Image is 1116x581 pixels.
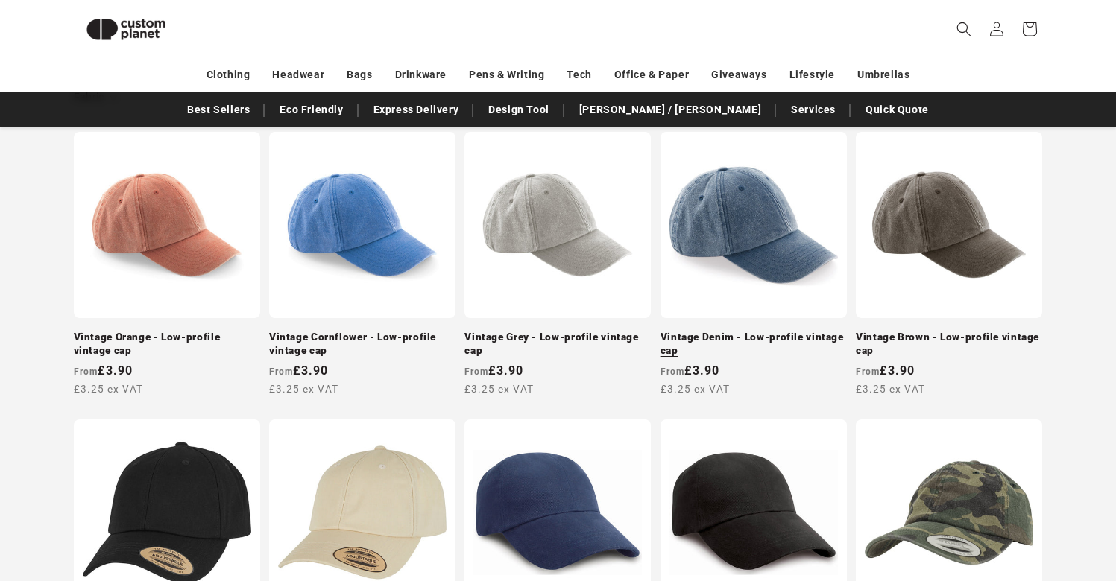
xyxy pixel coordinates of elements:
a: Office & Paper [614,62,689,88]
a: Quick Quote [858,97,936,123]
a: Eco Friendly [272,97,350,123]
a: Express Delivery [366,97,467,123]
a: Services [784,97,843,123]
a: Lifestyle [789,62,835,88]
a: Vintage Denim - Low-profile vintage cap [661,331,847,357]
img: Custom Planet [74,6,178,53]
summary: Search [948,13,980,45]
a: Vintage Grey - Low-profile vintage cap [464,331,651,357]
a: Pens & Writing [469,62,544,88]
a: Clothing [207,62,250,88]
a: Drinkware [395,62,447,88]
a: Umbrellas [857,62,909,88]
a: Vintage Brown - Low-profile vintage cap [856,331,1042,357]
a: Bags [347,62,372,88]
a: Vintage Orange - Low-profile vintage cap [74,331,260,357]
a: Vintage Cornflower - Low-profile vintage cap [269,331,455,357]
a: Tech [567,62,591,88]
a: [PERSON_NAME] / [PERSON_NAME] [572,97,769,123]
a: Best Sellers [180,97,257,123]
iframe: Chat Widget [860,420,1116,581]
a: Headwear [272,62,324,88]
a: Giveaways [711,62,766,88]
a: Design Tool [481,97,557,123]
